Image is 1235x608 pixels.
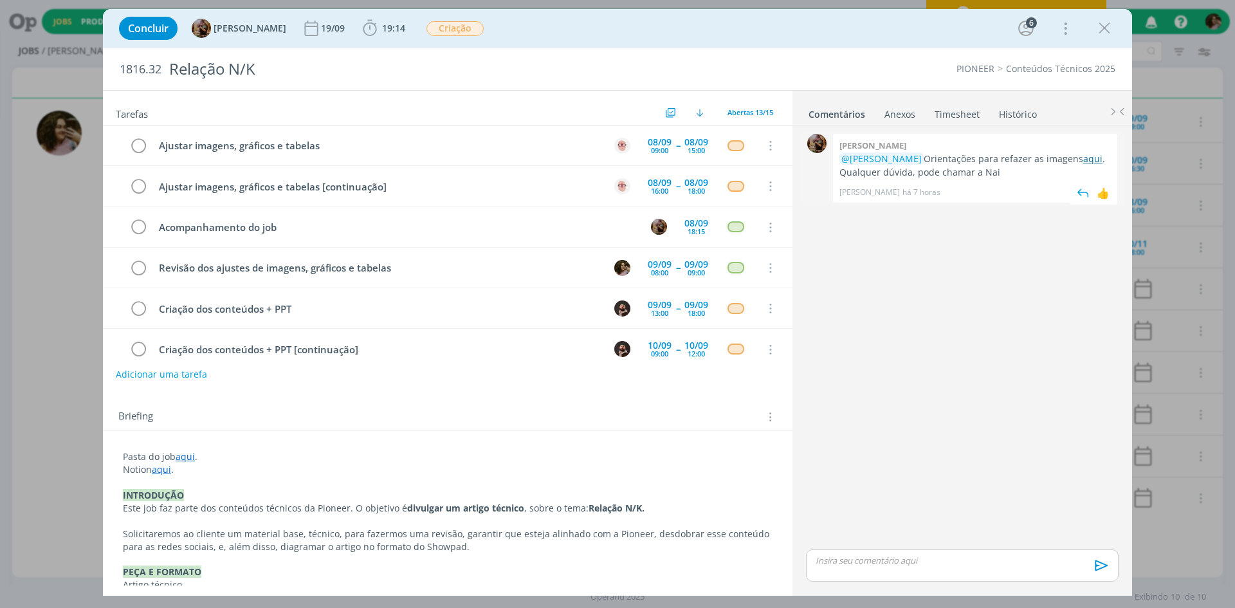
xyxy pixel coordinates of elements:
a: aqui [152,463,171,475]
span: há 7 horas [902,187,940,198]
button: A [612,176,632,196]
div: 08/09 [684,219,708,228]
div: Criação dos conteúdos + PPT [continuação] [153,342,602,358]
a: PIONEER [956,62,994,75]
div: 12:00 [688,350,705,357]
span: Concluir [128,23,169,33]
p: Pasta do job . [123,450,773,463]
div: 10/09 [648,341,672,350]
div: 18:15 [688,228,705,235]
div: 09/09 [648,300,672,309]
button: D [612,340,632,359]
div: Relação N/K [164,53,695,85]
img: A [192,19,211,38]
img: A [651,219,667,235]
a: aqui [1083,152,1102,165]
button: 6 [1016,18,1036,39]
img: A [807,134,827,153]
div: 13:00 [651,309,668,317]
div: 09:00 [651,147,668,154]
span: Abertas 13/15 [727,107,773,117]
div: Acompanhamento do job [153,219,639,235]
span: @[PERSON_NAME] [841,152,922,165]
div: Criação dos conteúdos + PPT [153,301,602,317]
a: Comentários [808,102,866,121]
img: arrow-down.svg [696,109,704,116]
button: A[PERSON_NAME] [192,19,286,38]
span: 19:14 [382,22,405,34]
span: -- [676,141,680,150]
button: Adicionar uma tarefa [115,363,208,386]
span: Este job faz parte dos conteúdos técnicos da Pioneer. O objetivo é [123,502,407,514]
img: answer.svg [1074,183,1093,203]
div: 18:00 [688,309,705,317]
div: 09/09 [648,260,672,269]
div: 10/09 [684,341,708,350]
a: Conteúdos Técnicos 2025 [1006,62,1115,75]
div: 09/09 [684,300,708,309]
div: Anexos [884,108,915,121]
strong: PEÇA E FORMATO [123,566,201,578]
a: Histórico [998,102,1038,121]
div: Revisão dos ajustes de imagens, gráficos e tabelas [153,260,602,276]
strong: INTRODUÇÃO [123,489,184,501]
span: [PERSON_NAME] [214,24,286,33]
div: 19/09 [321,24,347,33]
span: Briefing [118,409,153,425]
button: 19:14 [360,18,408,39]
b: [PERSON_NAME] [839,140,906,151]
div: 6 [1026,17,1037,28]
span: -- [676,181,680,190]
div: dialog [103,9,1132,596]
div: Ajustar imagens, gráficos e tabelas [continuação] [153,179,602,195]
span: -- [676,263,680,272]
strong: divulgar um [407,502,461,514]
div: 08/09 [648,178,672,187]
span: -- [676,345,680,354]
button: Criação [426,21,484,37]
p: [PERSON_NAME] [839,187,900,198]
img: A [614,178,630,194]
p: Artigo técnico [123,578,773,591]
span: -- [676,304,680,313]
div: 18:00 [688,187,705,194]
div: Ajustar imagens, gráficos e tabelas [153,138,602,154]
div: 09/09 [684,260,708,269]
img: D [614,341,630,357]
span: 1816.32 [120,62,161,77]
a: Timesheet [934,102,980,121]
p: Orientações para refazer as imagens . Qualquer dúvida, pode chamar a Nai [839,152,1111,179]
div: 09:00 [688,269,705,276]
button: A [649,217,668,237]
div: 16:00 [651,187,668,194]
button: A [612,136,632,155]
button: Concluir [119,17,178,40]
img: D [614,300,630,317]
div: 09:00 [651,350,668,357]
div: 15:00 [688,147,705,154]
img: A [614,138,630,154]
img: N [614,260,630,276]
span: Tarefas [116,105,148,120]
div: 08/09 [684,138,708,147]
strong: artigo técnico [463,502,524,514]
button: D [612,299,632,318]
span: , sobre o tema: [524,502,589,514]
a: aqui [176,450,195,463]
p: Solicitaremos ao cliente um material base, técnico, para fazermos uma revisão, garantir que estej... [123,528,773,553]
p: Notion . [123,463,773,476]
span: Criação [426,21,484,36]
div: 👍 [1097,185,1110,201]
div: 08/09 [684,178,708,187]
strong: Relação N/K. [589,502,645,514]
div: 08/09 [648,138,672,147]
button: N [612,258,632,277]
div: 08:00 [651,269,668,276]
